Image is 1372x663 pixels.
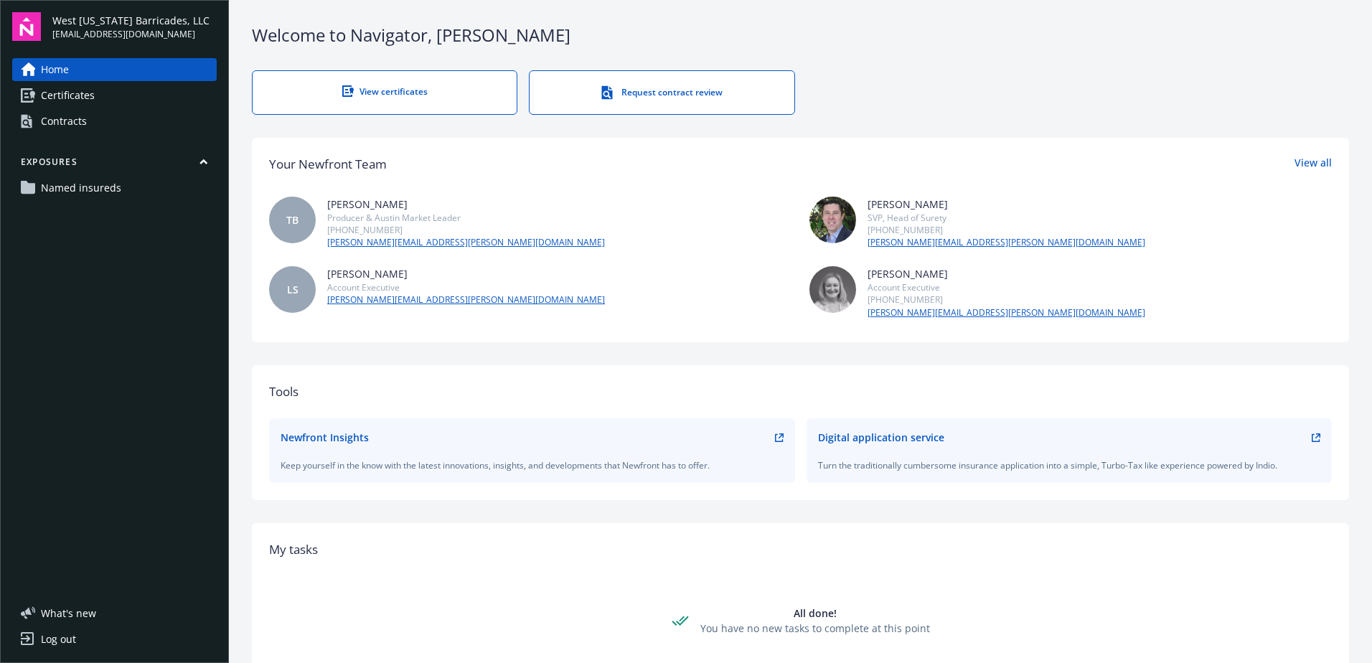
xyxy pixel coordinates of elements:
div: View certificates [281,85,488,98]
div: My tasks [269,540,1332,559]
button: Exposures [12,156,217,174]
div: Digital application service [818,430,944,445]
span: West [US_STATE] Barricades, LLC [52,13,210,28]
div: Newfront Insights [281,430,369,445]
a: Contracts [12,110,217,133]
div: [PERSON_NAME] [327,197,605,212]
a: [PERSON_NAME][EMAIL_ADDRESS][PERSON_NAME][DOMAIN_NAME] [868,306,1145,319]
a: [PERSON_NAME][EMAIL_ADDRESS][PERSON_NAME][DOMAIN_NAME] [868,236,1145,249]
div: You have no new tasks to complete at this point [700,621,930,636]
span: Named insureds [41,177,121,199]
div: [PHONE_NUMBER] [868,293,1145,306]
span: TB [286,212,299,227]
a: View certificates [252,70,517,115]
a: [PERSON_NAME][EMAIL_ADDRESS][PERSON_NAME][DOMAIN_NAME] [327,293,605,306]
div: [PHONE_NUMBER] [327,224,605,236]
div: SVP, Head of Surety [868,212,1145,224]
img: photo [809,266,856,313]
a: Certificates [12,84,217,107]
div: Turn the traditionally cumbersome insurance application into a simple, Turbo-Tax like experience ... [818,459,1321,471]
div: Request contract review [558,85,765,100]
span: What ' s new [41,606,96,621]
span: Certificates [41,84,95,107]
a: Request contract review [529,70,794,115]
div: [PHONE_NUMBER] [868,224,1145,236]
a: [PERSON_NAME][EMAIL_ADDRESS][PERSON_NAME][DOMAIN_NAME] [327,236,605,249]
div: [PERSON_NAME] [327,266,605,281]
img: navigator-logo.svg [12,12,41,41]
div: Contracts [41,110,87,133]
span: [EMAIL_ADDRESS][DOMAIN_NAME] [52,28,210,41]
div: Welcome to Navigator , [PERSON_NAME] [252,23,1349,47]
div: Account Executive [327,281,605,293]
a: Named insureds [12,177,217,199]
a: Home [12,58,217,81]
a: View all [1295,155,1332,174]
div: [PERSON_NAME] [868,266,1145,281]
span: Home [41,58,69,81]
div: Your Newfront Team [269,155,387,174]
div: Keep yourself in the know with the latest innovations, insights, and developments that Newfront h... [281,459,784,471]
button: What's new [12,606,119,621]
div: All done! [700,606,930,621]
div: [PERSON_NAME] [868,197,1145,212]
div: Producer & Austin Market Leader [327,212,605,224]
div: Account Executive [868,281,1145,293]
span: LS [287,282,299,297]
button: West [US_STATE] Barricades, LLC[EMAIL_ADDRESS][DOMAIN_NAME] [52,12,217,41]
div: Log out [41,628,76,651]
div: Tools [269,382,1332,401]
img: photo [809,197,856,243]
